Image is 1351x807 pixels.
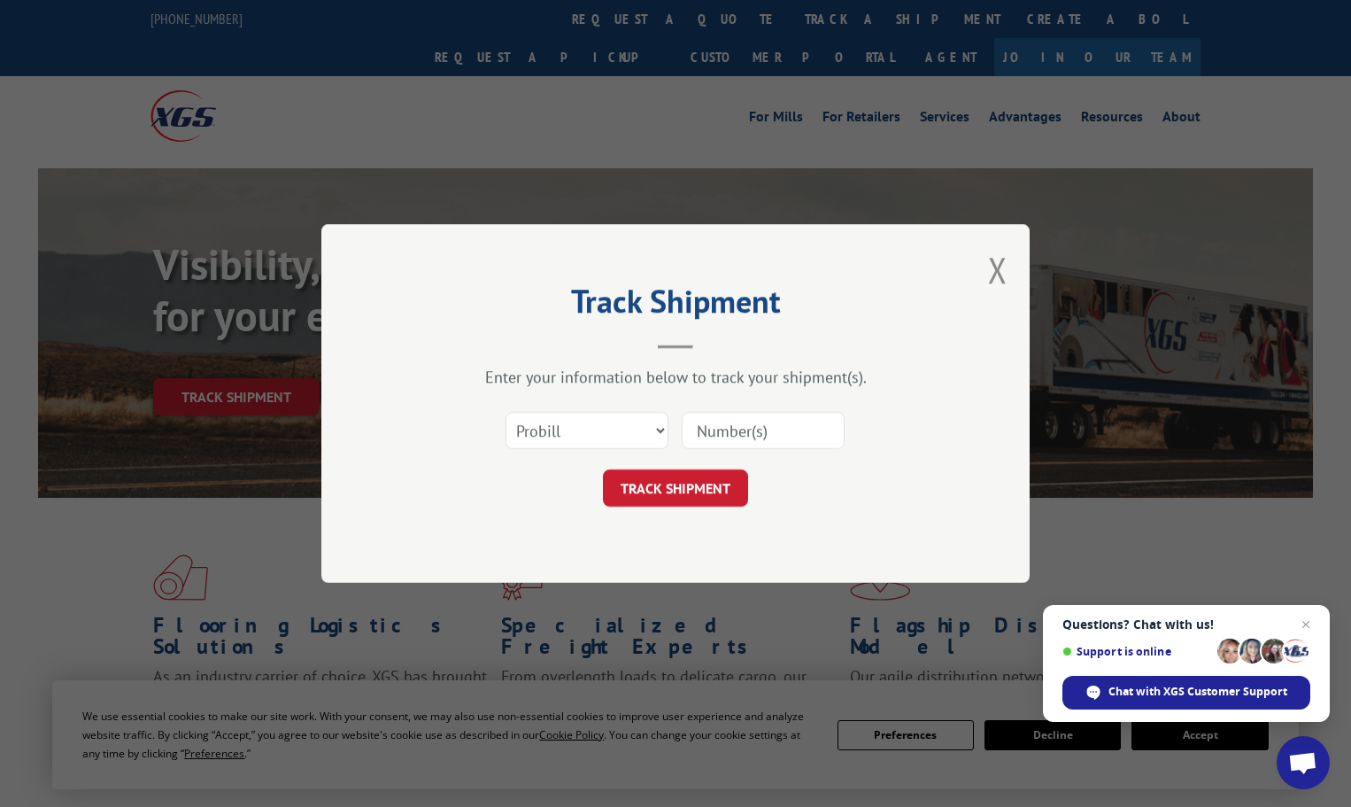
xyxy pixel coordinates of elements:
[410,289,941,322] h2: Track Shipment
[1062,617,1310,632] span: Questions? Chat with us!
[1108,684,1287,700] span: Chat with XGS Customer Support
[988,246,1007,293] button: Close modal
[603,469,748,507] button: TRACK SHIPMENT
[1277,736,1330,789] div: Open chat
[1295,614,1316,635] span: Close chat
[1062,645,1211,658] span: Support is online
[682,412,845,449] input: Number(s)
[410,367,941,387] div: Enter your information below to track your shipment(s).
[1062,676,1310,710] div: Chat with XGS Customer Support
